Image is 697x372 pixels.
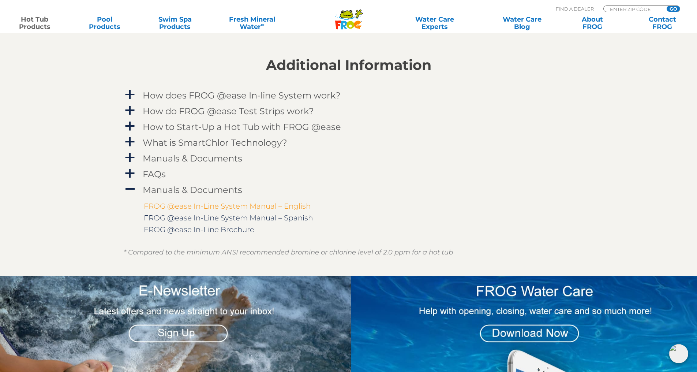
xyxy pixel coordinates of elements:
[124,105,135,116] span: a
[124,152,135,163] span: a
[261,22,265,27] sup: ∞
[124,136,574,149] a: a What is SmartChlor Technology?
[143,106,314,116] h4: How do FROG @ease Test Strips work?
[124,152,574,165] a: a Manuals & Documents
[495,16,549,30] a: Water CareBlog
[124,104,574,118] a: a How do FROG @ease Test Strips work?
[143,153,242,163] h4: Manuals & Documents
[124,183,574,197] a: A Manuals & Documents
[124,167,574,181] a: a FAQs
[124,89,135,100] span: a
[143,169,166,179] h4: FAQs
[78,16,132,30] a: PoolProducts
[124,248,453,256] em: * Compared to the minimum ANSI recommended bromine or chlorine level of 2.0 ppm for a hot tub
[635,16,690,30] a: ContactFROG
[124,57,574,73] h2: Additional Information
[218,16,286,30] a: Fresh MineralWater∞
[144,225,254,234] a: FROG @ease In-Line Brochure
[143,122,341,132] h4: How to Start-Up a Hot Tub with FROG @ease
[124,184,135,195] span: A
[124,120,574,134] a: a How to Start-Up a Hot Tub with FROG @ease
[124,168,135,179] span: a
[669,344,688,363] img: openIcon
[565,16,619,30] a: AboutFROG
[667,6,680,12] input: GO
[124,89,574,102] a: a How does FROG @ease In-line System work?
[143,185,242,195] h4: Manuals & Documents
[143,138,287,148] h4: What is SmartChlor Technology?
[124,121,135,132] span: a
[124,137,135,148] span: a
[144,202,311,211] a: FROG @ease In-Line System Manual – English
[143,90,341,100] h4: How does FROG @ease In-line System work?
[556,5,594,12] p: Find A Dealer
[144,213,313,222] a: FROG @ease In-Line System Manual – Spanish
[7,16,62,30] a: Hot TubProducts
[609,6,659,12] input: Zip Code Form
[390,16,479,30] a: Water CareExperts
[148,16,202,30] a: Swim SpaProducts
